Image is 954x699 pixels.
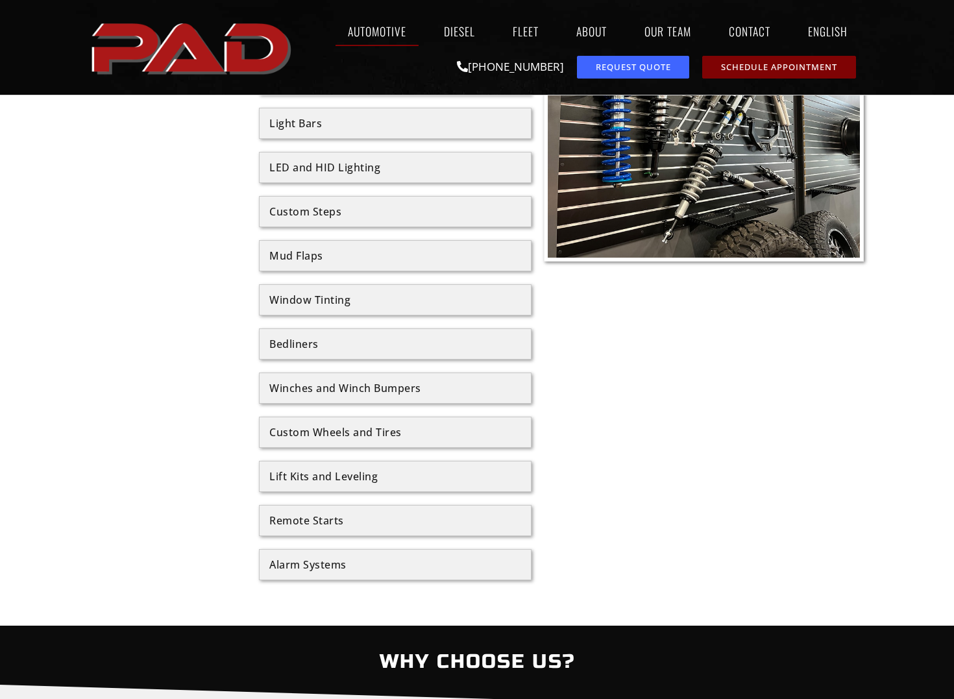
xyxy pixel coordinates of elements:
div: Light Bars [269,118,521,129]
a: Our Team [632,16,703,46]
div: Custom Wheels and Tires [269,427,521,437]
a: pro automotive and diesel home page [88,12,298,82]
nav: Menu [298,16,866,46]
div: Alarm Systems [269,559,521,570]
div: Lift Kits and Leveling [269,471,521,482]
a: Diesel [432,16,487,46]
div: Custom Steps [269,206,521,217]
a: [PHONE_NUMBER] [457,59,564,74]
a: request a service or repair quote [577,56,689,79]
a: Fleet [500,16,551,46]
div: Bedliners [269,339,521,349]
a: Contact [716,16,783,46]
a: schedule repair or service appointment [702,56,856,79]
span: Schedule Appointment [721,63,837,71]
img: The image shows the word "PAD" in bold, red, uppercase letters with a slight shadow effect. [88,12,298,82]
a: About [564,16,619,46]
div: Window Tinting [269,295,521,305]
div: Mud Flaps [269,251,521,261]
div: Winches and Winch Bumpers [269,383,521,393]
div: LED and HID Lighting [269,162,521,173]
h2: Why Choose Us? [88,642,866,681]
img: A display of automotive shock absorbers and suspension components mounted on a slatwall, with tir... [548,23,860,258]
a: English [796,16,866,46]
div: Remote Starts [269,515,521,526]
span: Request Quote [596,63,671,71]
a: Automotive [336,16,419,46]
